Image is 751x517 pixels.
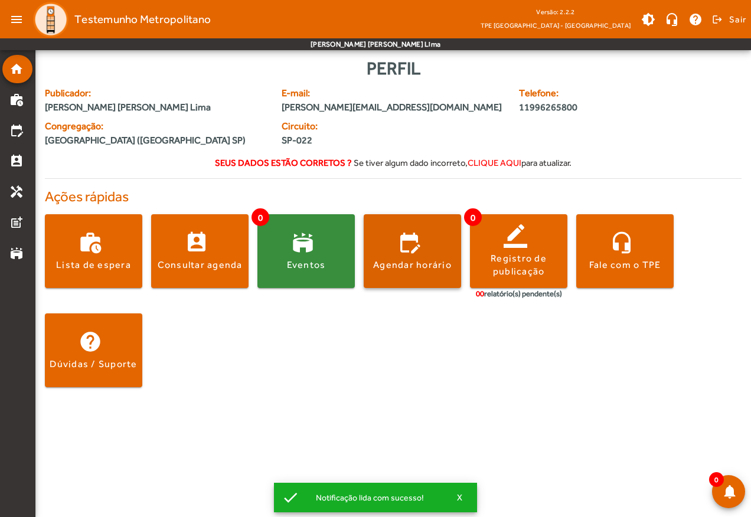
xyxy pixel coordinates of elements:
[9,154,24,168] mat-icon: perm_contact_calendar
[282,100,504,114] span: [PERSON_NAME][EMAIL_ADDRESS][DOMAIN_NAME]
[481,5,631,19] div: Versão: 2.2.2
[282,86,504,100] span: E-mail:
[576,214,674,288] button: Fale com o TPE
[45,133,246,148] span: [GEOGRAPHIC_DATA] ([GEOGRAPHIC_DATA] SP)
[215,158,352,168] strong: Seus dados estão corretos ?
[252,208,269,226] span: 0
[468,158,521,168] span: clique aqui
[354,158,572,168] span: Se tiver algum dado incorreto, para atualizar.
[28,2,211,37] a: Testemunho Metropolitano
[33,2,68,37] img: Logo TPE
[519,100,683,114] span: 11996265800
[476,288,562,300] div: relatório(s) pendente(s)
[710,11,746,28] button: Sair
[457,492,463,503] span: X
[257,214,355,288] button: Eventos
[45,313,142,387] button: Dúvidas / Suporte
[287,258,326,271] div: Eventos
[306,489,445,506] div: Notificação lida com sucesso!
[464,208,482,226] span: 0
[50,358,137,371] div: Dúvidas / Suporte
[9,185,24,199] mat-icon: handyman
[729,10,746,29] span: Sair
[9,215,24,230] mat-icon: post_add
[9,246,24,260] mat-icon: stadium
[45,119,267,133] span: Congregação:
[9,93,24,107] mat-icon: work_history
[709,472,724,487] span: 0
[9,123,24,138] mat-icon: edit_calendar
[282,489,299,506] mat-icon: check
[5,8,28,31] mat-icon: menu
[364,214,461,288] button: Agendar horário
[158,258,243,271] div: Consultar agenda
[470,252,567,279] div: Registro de publicação
[373,258,452,271] div: Agendar horário
[74,10,211,29] span: Testemunho Metropolitano
[45,86,267,100] span: Publicador:
[589,258,661,271] div: Fale com o TPE
[45,188,742,205] h4: Ações rápidas
[45,100,267,114] span: [PERSON_NAME] [PERSON_NAME] Lima
[282,119,386,133] span: Circuito:
[45,214,142,288] button: Lista de espera
[45,55,742,81] div: Perfil
[476,289,484,298] span: 00
[151,214,249,288] button: Consultar agenda
[519,86,683,100] span: Telefone:
[481,19,631,31] span: TPE [GEOGRAPHIC_DATA] - [GEOGRAPHIC_DATA]
[282,133,386,148] span: SP-022
[9,62,24,76] mat-icon: home
[56,258,131,271] div: Lista de espera
[470,214,567,288] button: Registro de publicação
[445,492,475,503] button: X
